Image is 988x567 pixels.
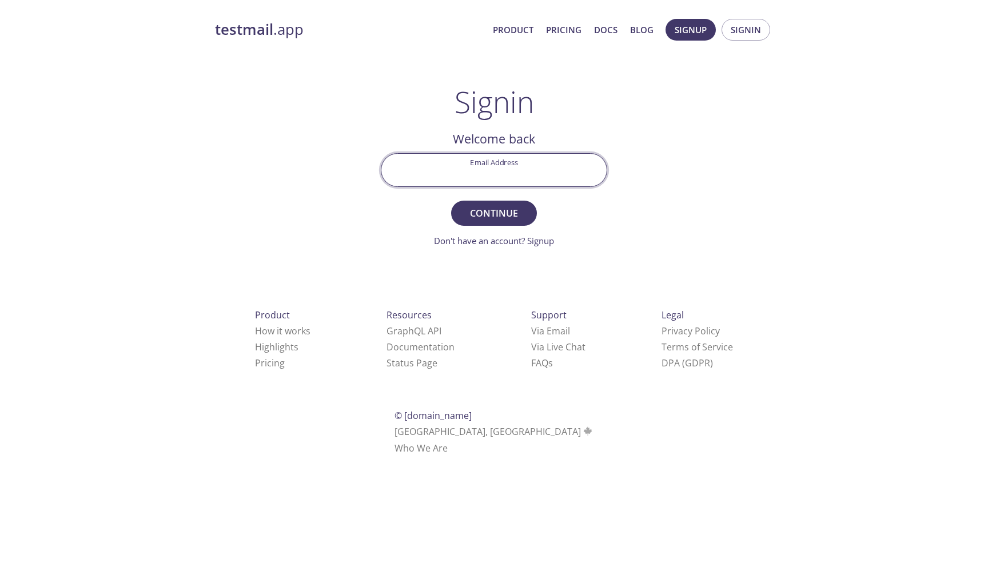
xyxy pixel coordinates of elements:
a: Privacy Policy [662,325,720,337]
h2: Welcome back [381,129,607,149]
a: testmail.app [215,20,484,39]
a: GraphQL API [387,325,441,337]
span: Signin [731,22,761,37]
span: Legal [662,309,684,321]
span: s [548,357,553,369]
a: How it works [255,325,310,337]
strong: testmail [215,19,273,39]
button: Signin [722,19,770,41]
a: Status Page [387,357,437,369]
button: Continue [451,201,537,226]
a: Product [493,22,533,37]
span: Resources [387,309,432,321]
a: Pricing [546,22,581,37]
a: Docs [594,22,617,37]
a: Blog [630,22,654,37]
span: Signup [675,22,707,37]
span: Product [255,309,290,321]
a: Who We Are [395,442,448,454]
button: Signup [666,19,716,41]
a: Don't have an account? Signup [434,235,554,246]
span: Continue [464,205,524,221]
a: Terms of Service [662,341,733,353]
span: Support [531,309,567,321]
span: © [DOMAIN_NAME] [395,409,472,422]
a: Via Live Chat [531,341,585,353]
span: [GEOGRAPHIC_DATA], [GEOGRAPHIC_DATA] [395,425,594,438]
a: Highlights [255,341,298,353]
a: FAQ [531,357,553,369]
a: DPA (GDPR) [662,357,713,369]
h1: Signin [455,85,534,119]
a: Documentation [387,341,455,353]
a: Via Email [531,325,570,337]
a: Pricing [255,357,285,369]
